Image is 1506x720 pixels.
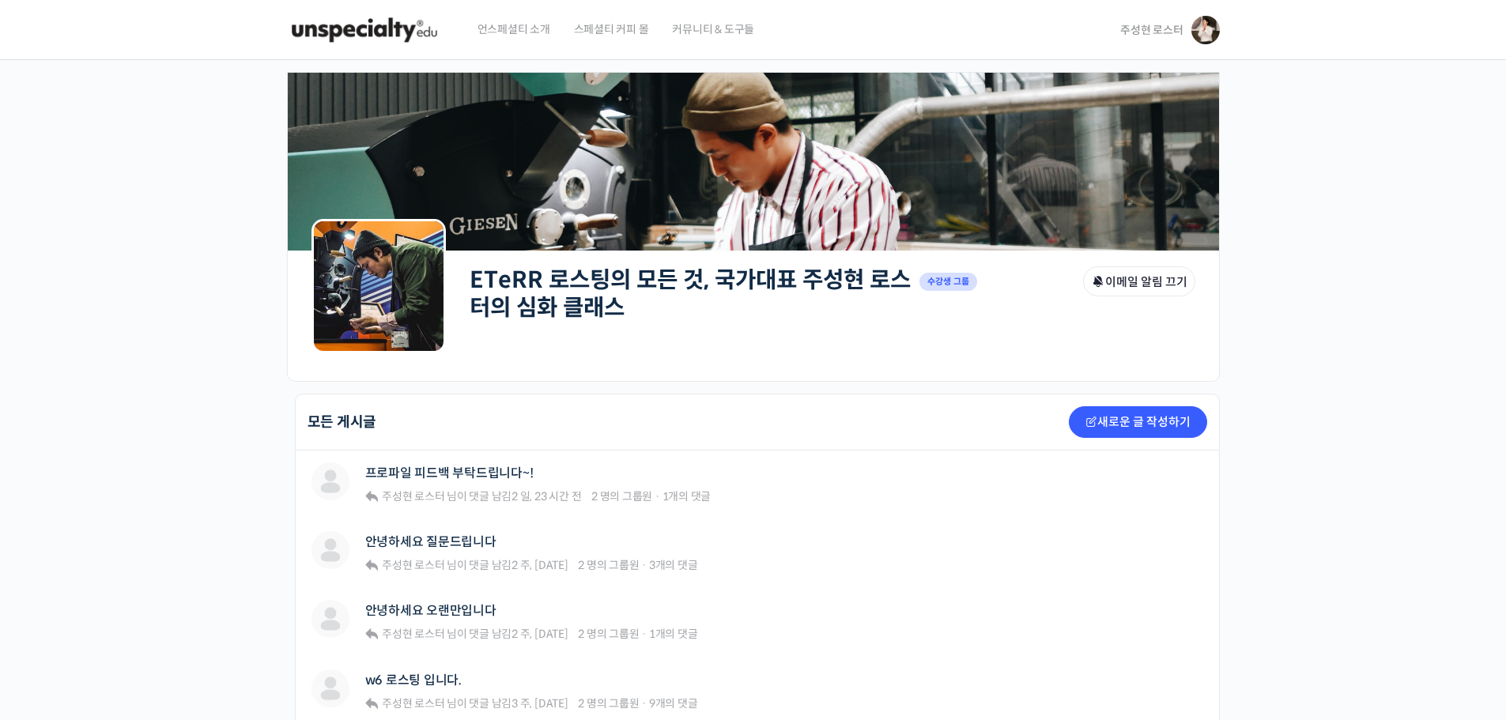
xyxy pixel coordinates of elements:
[382,627,444,641] span: 주성현 로스터
[1069,406,1207,438] a: 새로운 글 작성하기
[382,489,444,503] span: 주성현 로스터
[649,558,698,572] span: 3개의 댓글
[641,627,647,641] span: ·
[578,558,639,572] span: 2 명의 그룹원
[382,558,444,572] span: 주성현 로스터
[511,558,568,572] a: 2 주, [DATE]
[379,627,444,641] a: 주성현 로스터
[308,415,377,429] h2: 모든 게시글
[470,266,911,322] a: ETeRR 로스팅의 모든 것, 국가대표 주성현 로스터의 심화 클래스
[578,696,639,711] span: 2 명의 그룹원
[365,603,496,618] a: 안녕하세요 오랜만입니다
[379,627,568,641] span: 님이 댓글 남김
[379,489,581,503] span: 님이 댓글 남김
[641,558,647,572] span: ·
[511,696,568,711] a: 3 주, [DATE]
[365,673,462,688] a: w6 로스팅 입니다.
[649,696,698,711] span: 9개의 댓글
[379,489,444,503] a: 주성현 로스터
[365,466,534,481] a: 프로파일 피드백 부탁드립니다~!
[655,489,660,503] span: ·
[1083,266,1195,296] button: 이메일 알림 끄기
[379,558,568,572] span: 님이 댓글 남김
[382,696,444,711] span: 주성현 로스터
[919,273,978,291] span: 수강생 그룹
[365,534,496,549] a: 안녕하세요 질문드립니다
[591,489,652,503] span: 2 명의 그룹원
[578,627,639,641] span: 2 명의 그룹원
[511,627,568,641] a: 2 주, [DATE]
[379,696,568,711] span: 님이 댓글 남김
[511,489,581,503] a: 2 일, 23 시간 전
[649,627,698,641] span: 1개의 댓글
[311,219,446,353] img: Group logo of ETeRR 로스팅의 모든 것, 국가대표 주성현 로스터의 심화 클래스
[662,489,711,503] span: 1개의 댓글
[379,696,444,711] a: 주성현 로스터
[379,558,444,572] a: 주성현 로스터
[641,696,647,711] span: ·
[1120,23,1183,37] span: 주성현 로스터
